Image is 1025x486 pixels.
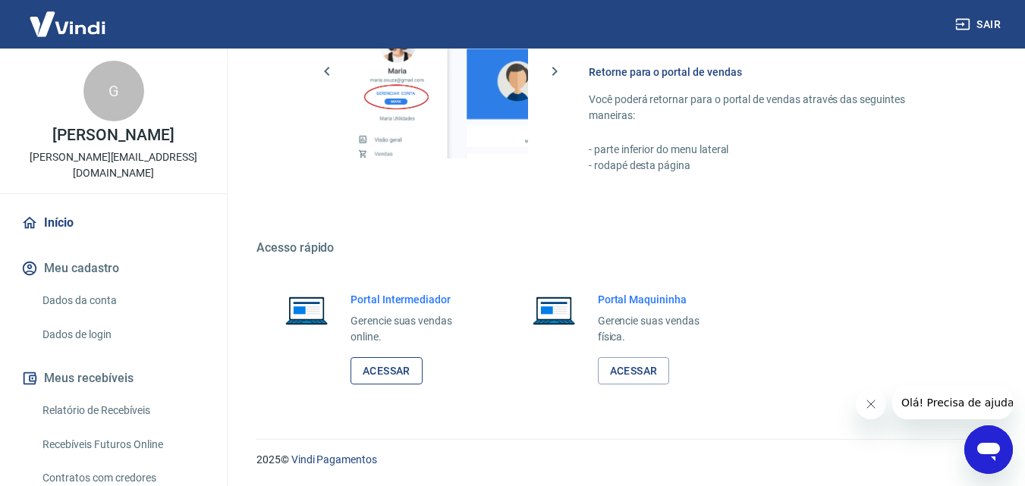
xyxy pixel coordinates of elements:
[351,313,476,345] p: Gerencie suas vendas online.
[952,11,1007,39] button: Sair
[18,362,209,395] button: Meus recebíveis
[18,252,209,285] button: Meu cadastro
[36,395,209,426] a: Relatório de Recebíveis
[351,357,423,385] a: Acessar
[36,429,209,460] a: Recebíveis Futuros Online
[12,149,215,181] p: [PERSON_NAME][EMAIL_ADDRESS][DOMAIN_NAME]
[36,285,209,316] a: Dados da conta
[589,92,952,124] p: Você poderá retornar para o portal de vendas através das seguintes maneiras:
[18,206,209,240] a: Início
[856,389,886,419] iframe: Fechar mensagem
[256,452,989,468] p: 2025 ©
[964,425,1013,474] iframe: Botão para abrir a janela de mensagens
[275,292,338,328] img: Imagem de um notebook aberto
[83,61,144,121] div: G
[589,64,952,80] h6: Retorne para o portal de vendas
[291,453,377,466] a: Vindi Pagamentos
[256,240,989,256] h5: Acesso rápido
[522,292,586,328] img: Imagem de um notebook aberto
[18,1,117,47] img: Vindi
[598,357,670,385] a: Acessar
[598,313,724,345] p: Gerencie suas vendas física.
[9,11,127,23] span: Olá! Precisa de ajuda?
[36,319,209,350] a: Dados de login
[589,142,952,158] p: - parte inferior do menu lateral
[892,386,1013,419] iframe: Mensagem da empresa
[589,158,952,174] p: - rodapé desta página
[52,127,174,143] p: [PERSON_NAME]
[598,292,724,307] h6: Portal Maquininha
[351,292,476,307] h6: Portal Intermediador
